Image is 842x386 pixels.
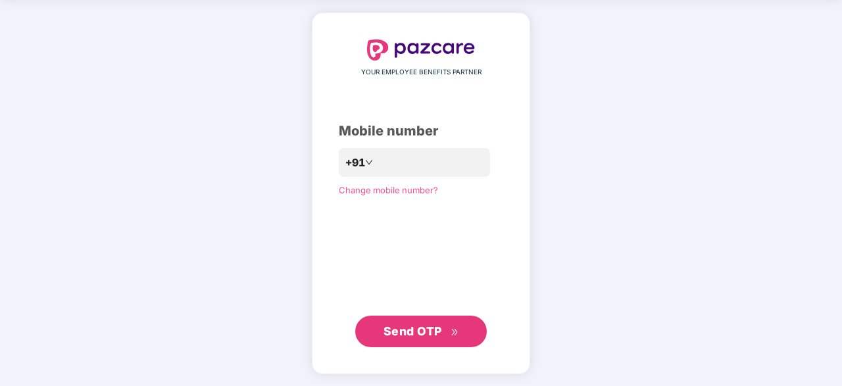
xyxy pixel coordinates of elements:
[367,39,475,60] img: logo
[339,121,503,141] div: Mobile number
[345,155,365,171] span: +91
[384,324,442,338] span: Send OTP
[365,158,373,166] span: down
[339,185,438,195] a: Change mobile number?
[355,316,487,347] button: Send OTPdouble-right
[361,67,482,78] span: YOUR EMPLOYEE BENEFITS PARTNER
[451,328,459,337] span: double-right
